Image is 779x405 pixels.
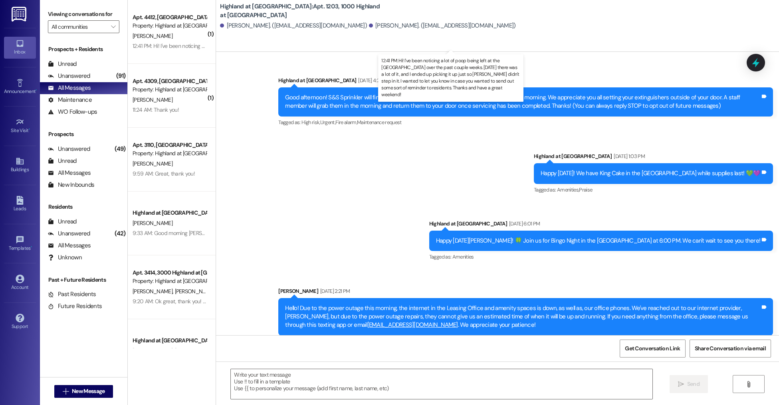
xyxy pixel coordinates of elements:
div: All Messages [48,169,91,177]
span: Urgent , [320,119,335,126]
div: All Messages [48,84,91,92]
div: Unread [48,217,77,226]
div: Future Residents [48,302,102,310]
div: Residents [40,203,127,211]
a: Support [4,311,36,333]
div: Tagged as: [278,117,773,128]
div: Tagged as: [534,184,773,196]
div: Tagged as: [429,251,773,263]
i:  [745,381,751,387]
input: All communities [52,20,107,33]
div: Unanswered [48,72,90,80]
div: Hello! Due to the power outage this morning, the internet in the Leasing Office and amenity space... [285,304,760,330]
span: [PERSON_NAME] [133,160,172,167]
i:  [678,381,684,387]
div: All Messages [48,241,91,250]
span: Amenities , [557,186,579,193]
div: [DATE] 6:01 PM [507,219,540,228]
span: [PERSON_NAME] [175,288,215,295]
div: Happy [DATE][PERSON_NAME]! 🍀 Join us for Bingo Night in the [GEOGRAPHIC_DATA] at 6:00 PM. We can'... [436,237,760,245]
div: [DATE] 2:21 PM [318,287,350,295]
div: Apt. 3414, 3000 Highland at [GEOGRAPHIC_DATA] [133,269,206,277]
div: Unanswered [48,145,90,153]
span: High risk , [301,119,320,126]
div: Highland at [GEOGRAPHIC_DATA] [534,152,773,163]
div: WO Follow-ups [48,108,97,116]
a: Templates • [4,233,36,255]
div: Highland at [GEOGRAPHIC_DATA] [133,336,206,345]
label: Viewing conversations for [48,8,119,20]
span: Fire alarm , [335,119,357,126]
div: 9:33 AM: Good morning [PERSON_NAME], you're lease has been set over. We are just waiting on your ... [133,229,414,237]
span: Maintenance request [357,119,402,126]
div: 9:20 AM: Ok great, thank you! I will pass this along to [PERSON_NAME] and we will keep y'all posted. [133,298,363,305]
div: Property: Highland at [GEOGRAPHIC_DATA] [133,22,206,30]
div: Good afternoon! S&S Sprinkler will finish servicing fire extinguishers on floors 2, 3, and 4 [DAT... [285,93,760,111]
a: Account [4,272,36,294]
span: [PERSON_NAME] [175,347,215,354]
div: [PERSON_NAME]. ([EMAIL_ADDRESS][DOMAIN_NAME]) [220,22,367,30]
i:  [111,24,115,30]
span: • [29,126,30,132]
span: • [36,87,37,93]
button: Send [670,375,708,393]
button: New Message [54,385,113,398]
div: Property: Highland at [GEOGRAPHIC_DATA] [133,277,206,285]
div: (42) [113,227,127,240]
div: Property: Highland at [GEOGRAPHIC_DATA] [133,149,206,158]
button: Get Conversation Link [620,340,685,358]
div: (91) [114,70,127,82]
a: Buildings [4,154,36,176]
i:  [63,388,69,395]
div: Past Residents [48,290,96,298]
span: [PERSON_NAME] [133,32,172,40]
div: Apt. 4412, [GEOGRAPHIC_DATA] at [GEOGRAPHIC_DATA] [133,13,206,22]
div: Highland at [GEOGRAPHIC_DATA] [278,76,773,87]
div: Unknown [48,253,82,262]
div: Property: Highland at [GEOGRAPHIC_DATA] [133,85,206,94]
span: Share Conversation via email [695,344,766,353]
span: • [31,244,32,250]
span: [PERSON_NAME] [133,219,172,227]
div: [DATE] 1:03 PM [612,152,645,160]
span: Send [687,380,700,388]
div: 9:59 AM: Great, thank you! [133,170,195,177]
p: 12:41 PM: Hi! I've been noticing a lot of poop being left at the [GEOGRAPHIC_DATA] over the past ... [381,57,520,99]
img: ResiDesk Logo [12,7,28,22]
span: Amenities [452,253,474,260]
div: New Inbounds [48,181,94,189]
div: [DATE] 4:21 PM [356,76,389,85]
b: Highland at [GEOGRAPHIC_DATA]: Apt. 1203, 1000 Highland at [GEOGRAPHIC_DATA] [220,2,380,20]
div: Apt. 4309, [GEOGRAPHIC_DATA] at [GEOGRAPHIC_DATA] [133,77,206,85]
div: Maintenance [48,96,92,104]
span: [PERSON_NAME] [133,288,175,295]
div: [PERSON_NAME]. ([EMAIL_ADDRESS][DOMAIN_NAME]) [369,22,516,30]
div: Apt. 3110, [GEOGRAPHIC_DATA] at [GEOGRAPHIC_DATA] [133,141,206,149]
div: Unread [48,157,77,165]
div: Past + Future Residents [40,276,127,284]
div: Highland at [GEOGRAPHIC_DATA] [429,219,773,231]
a: Leads [4,194,36,215]
div: Prospects [40,130,127,138]
a: Inbox [4,37,36,58]
button: Share Conversation via email [690,340,771,358]
div: Unread [48,60,77,68]
div: Unanswered [48,229,90,238]
span: Praise [579,186,592,193]
div: [PERSON_NAME] [278,287,773,298]
a: Site Visit • [4,115,36,137]
span: [PERSON_NAME] [133,96,172,103]
a: [EMAIL_ADDRESS][DOMAIN_NAME] [367,321,458,329]
div: Happy [DATE]! We have King Cake in the [GEOGRAPHIC_DATA] while supplies last! 💚💜 [541,169,760,178]
div: 11:24 AM: Thank you! [133,106,179,113]
div: Highland at [GEOGRAPHIC_DATA] [133,209,206,217]
span: New Message [72,387,105,395]
div: Prospects + Residents [40,45,127,53]
span: Get Conversation Link [625,344,680,353]
span: [PERSON_NAME] [133,347,175,354]
div: (49) [113,143,127,155]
